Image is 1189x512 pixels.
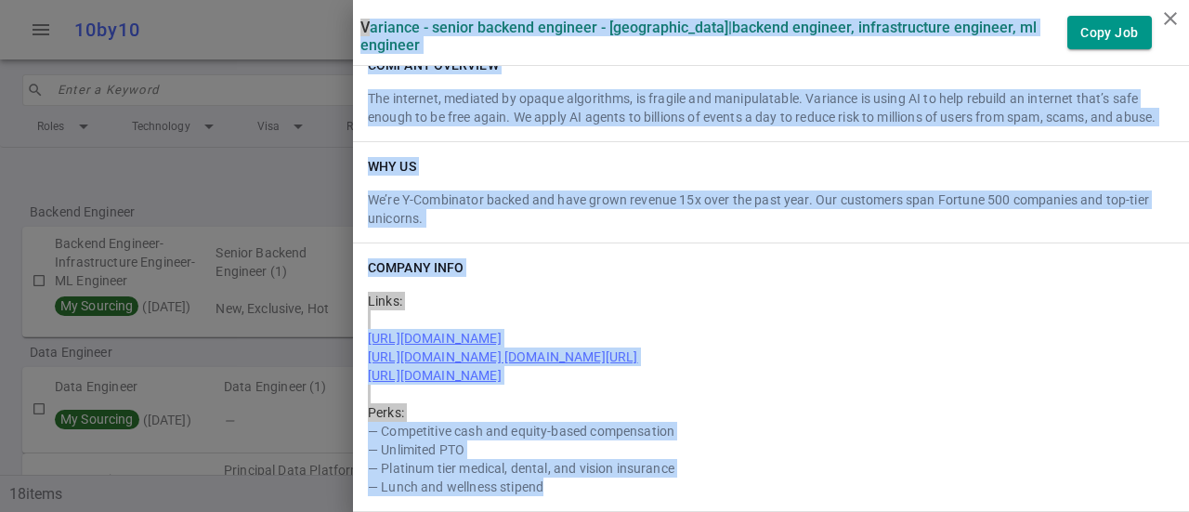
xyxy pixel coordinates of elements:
h6: WHY US [368,157,416,176]
div: Links: Perks: [368,284,1174,496]
div: The internet, mediated by opaque algorithms, is fragile and manipulatable. Variance is using AI t... [368,89,1174,126]
h6: COMPANY INFO [368,258,464,277]
label: Variance - Senior Backend Engineer - [GEOGRAPHIC_DATA] | Backend Engineer, Infrastructure Enginee... [360,19,1067,54]
div: — Lunch and wellness stipend [368,478,1174,496]
div: — Unlimited PTO [368,440,1174,459]
button: Copy Job [1067,16,1152,50]
div: We’re Y-Combinator backed and have grown revenue 15x over the past year. Our customers span Fortu... [368,190,1174,228]
a: [URL][DOMAIN_NAME] [DOMAIN_NAME][URL] [368,349,638,364]
a: [URL][DOMAIN_NAME] [368,368,502,383]
a: [URL][DOMAIN_NAME] [368,331,502,346]
i: close [1159,7,1182,30]
div: — Competitive cash and equity-based compensation [368,422,1174,440]
div: — Platinum tier medical, dental, and vision insurance [368,459,1174,478]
